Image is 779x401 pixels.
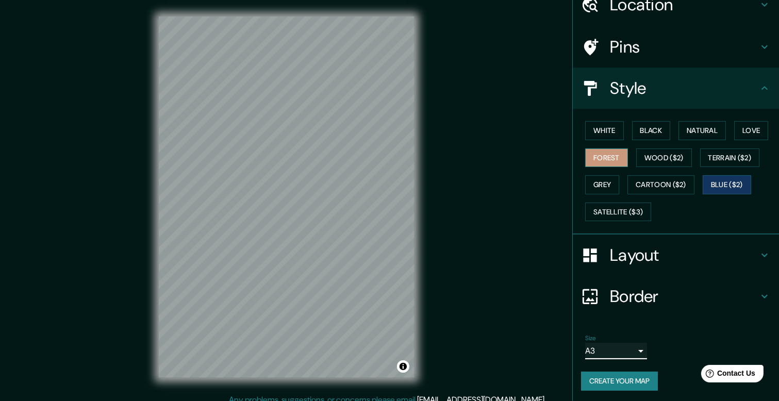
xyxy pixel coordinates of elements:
[581,372,658,391] button: Create your map
[585,203,651,222] button: Satellite ($3)
[159,16,415,378] canvas: Map
[632,121,671,140] button: Black
[573,26,779,68] div: Pins
[678,121,726,140] button: Natural
[585,175,619,194] button: Grey
[610,78,758,98] h4: Style
[610,286,758,307] h4: Border
[573,68,779,109] div: Style
[610,37,758,57] h4: Pins
[636,148,692,168] button: Wood ($2)
[585,334,596,343] label: Size
[573,276,779,317] div: Border
[700,148,760,168] button: Terrain ($2)
[610,245,758,265] h4: Layout
[687,361,768,390] iframe: Help widget launcher
[627,175,694,194] button: Cartoon ($2)
[397,360,409,373] button: Toggle attribution
[703,175,751,194] button: Blue ($2)
[585,343,647,359] div: A3
[573,235,779,276] div: Layout
[585,148,628,168] button: Forest
[734,121,768,140] button: Love
[585,121,624,140] button: White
